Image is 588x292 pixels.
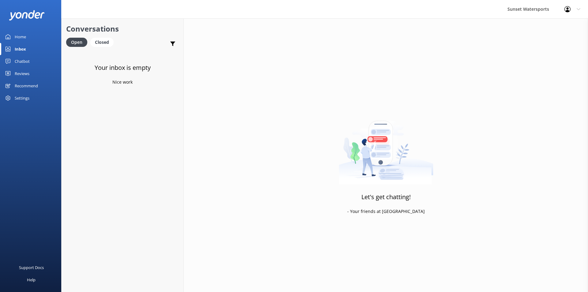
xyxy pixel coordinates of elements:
div: Inbox [15,43,26,55]
div: Home [15,31,26,43]
a: Closed [90,39,117,45]
img: artwork of a man stealing a conversation from at giant smartphone [339,108,433,184]
img: yonder-white-logo.png [9,10,44,20]
div: Reviews [15,67,29,80]
div: Settings [15,92,29,104]
div: Chatbot [15,55,30,67]
a: Open [66,39,90,45]
h3: Let's get chatting! [361,192,411,202]
div: Closed [90,38,114,47]
div: Support Docs [19,261,44,274]
h2: Conversations [66,23,179,35]
div: Recommend [15,80,38,92]
div: Help [27,274,36,286]
p: Nice work [112,79,133,85]
p: - Your friends at [GEOGRAPHIC_DATA] [347,208,425,215]
div: Open [66,38,87,47]
h3: Your inbox is empty [95,63,151,73]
